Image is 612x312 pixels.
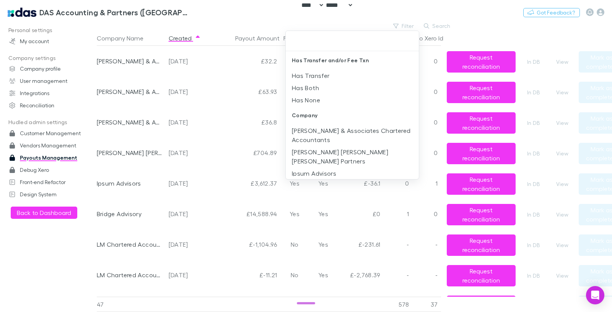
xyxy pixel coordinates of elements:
li: [PERSON_NAME] & Associates Chartered Accountants [286,124,419,146]
li: Has Both [286,82,419,94]
li: [PERSON_NAME] [PERSON_NAME] [PERSON_NAME] Partners [286,146,419,167]
div: Has Transfer and/or Fee Txn [286,51,419,70]
div: Company [286,106,419,124]
li: Has None [286,94,419,106]
div: Open Intercom Messenger [586,286,604,304]
li: Ipsum Advisors [286,167,419,179]
li: Has Transfer [286,70,419,82]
